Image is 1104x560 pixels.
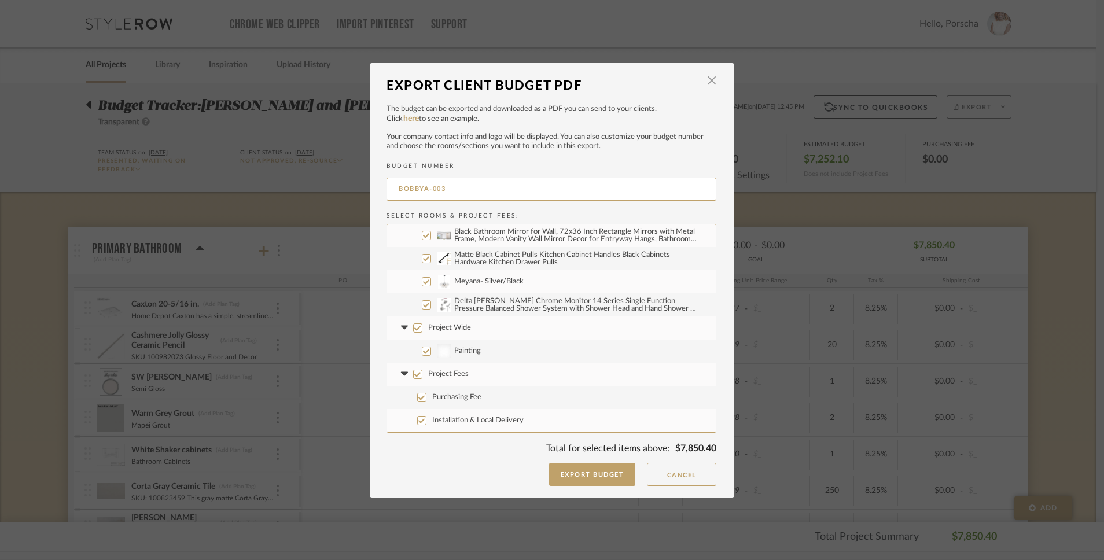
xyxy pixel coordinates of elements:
span: Meyana- Silver/Black [454,278,524,285]
input: Painting [422,347,431,356]
img: 5d9c328d-7017-4b26-941c-31a2f269b5f9_50x50.jpg [437,298,451,312]
input: Installation & Local Delivery [417,416,426,425]
span: Installation & Local Delivery [432,417,524,424]
input: Matte Black Cabinet Pulls Kitchen Cabinet Handles Black Cabinets Hardware Kitchen Drawer Pulls [422,254,431,263]
p: The budget can be exported and downloaded as a PDF you can send to your clients. [387,104,716,115]
span: Project Wide [428,324,471,331]
p: Your company contact info and logo will be displayed. You can also customize your budget number a... [387,132,716,151]
span: Black Bathroom Mirror for Wall, 72x36 Inch Rectangle Mirrors with Metal Frame, Modern Vanity Wall... [454,228,698,243]
button: Close [700,69,723,93]
p: Click to see an example. [387,113,716,125]
button: Cancel [647,463,716,486]
span: Delta [PERSON_NAME] Chrome Monitor 14 Series Single Function Pressure Balanced Shower System with... [454,297,698,312]
input: Meyana- Silver/Black [422,277,431,286]
input: Purchasing Fee [417,393,426,402]
img: 3bf4887c-31a8-4ad0-96de-101359f09288_50x50.jpg [437,229,451,242]
span: Painting [454,347,481,355]
img: 799cb00a-366e-4d27-9048-14ba40583da9_50x50.jpg [437,275,451,289]
h2: Select Rooms & Project Fees: [387,212,716,219]
dialog-header: Export Client Budget PDF [387,73,716,98]
input: Project Fees [413,370,422,379]
span: Purchasing Fee [432,393,481,401]
img: c1634651-8da2-4ba1-a3be-e55804c6fe73_50x50.jpg [437,252,451,266]
input: Project Wide [413,323,422,333]
span: $7,850.40 [675,444,716,453]
h2: BUDGET NUMBER [387,163,716,170]
a: here [403,115,419,123]
input: Delta [PERSON_NAME] Chrome Monitor 14 Series Single Function Pressure Balanced Shower System with... [422,300,431,310]
div: Export Client Budget PDF [387,73,699,98]
input: BUDGET NUMBER [387,178,716,201]
span: Project Fees [428,370,469,378]
span: Matte Black Cabinet Pulls Kitchen Cabinet Handles Black Cabinets Hardware Kitchen Drawer Pulls [454,251,698,266]
span: Total for selected items above: [546,444,669,453]
input: Black Bathroom Mirror for Wall, 72x36 Inch Rectangle Mirrors with Metal Frame, Modern Vanity Wall... [422,231,431,240]
button: Export Budget [549,463,636,486]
